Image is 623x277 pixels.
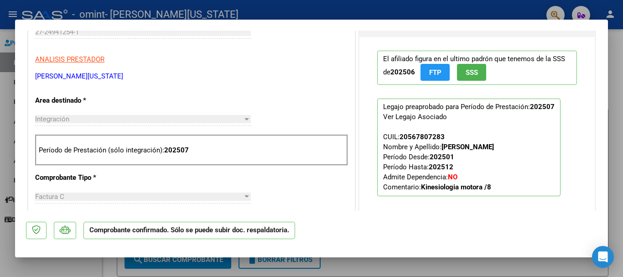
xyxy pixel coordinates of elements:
[35,95,129,106] p: Area destinado *
[430,153,454,161] strong: 202501
[457,64,486,81] button: SSS
[35,115,69,123] span: Integración
[164,146,189,154] strong: 202507
[400,132,445,142] div: 20567807283
[383,112,447,122] div: Ver Legajo Asociado
[421,64,450,81] button: FTP
[83,222,295,240] p: Comprobante confirmado. Sólo se puede subir doc. respaldatoria.
[390,68,415,76] strong: 202506
[39,145,344,156] p: Período de Prestación (sólo integración):
[383,133,494,191] span: CUIL: Nombre y Apellido: Período Desde: Período Hasta: Admite Dependencia:
[377,99,561,196] p: Legajo preaprobado para Período de Prestación:
[429,68,441,77] span: FTP
[429,163,453,171] strong: 202512
[35,172,129,183] p: Comprobante Tipo *
[35,55,104,63] span: ANALISIS PRESTADOR
[35,193,64,201] span: Factura C
[359,37,595,217] div: PREAPROBACIÓN PARA INTEGRACION
[530,103,555,111] strong: 202507
[421,183,491,191] strong: Kinesiologia motora /8
[466,68,478,77] span: SSS
[441,143,494,151] strong: [PERSON_NAME]
[377,51,577,85] p: El afiliado figura en el ultimo padrón que tenemos de la SSS de
[383,183,491,191] span: Comentario:
[592,246,614,268] div: Open Intercom Messenger
[35,71,348,82] p: [PERSON_NAME][US_STATE]
[448,173,457,181] strong: NO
